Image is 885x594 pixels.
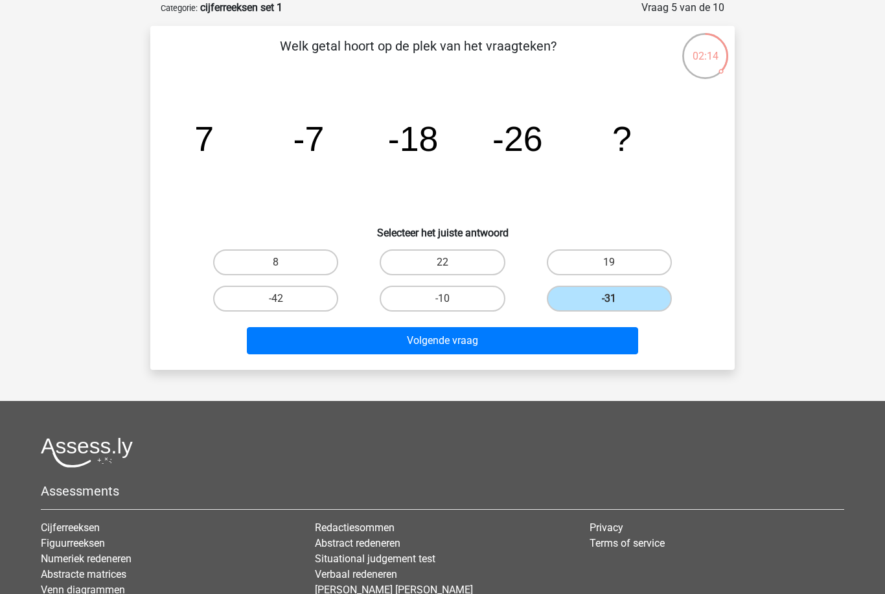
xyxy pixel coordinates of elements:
label: -31 [547,286,672,312]
h6: Selecteer het juiste antwoord [171,216,714,239]
a: Numeriek redeneren [41,553,132,565]
tspan: -18 [388,119,439,158]
label: -10 [380,286,505,312]
p: Welk getal hoort op de plek van het vraagteken? [171,36,665,75]
a: Privacy [590,521,623,534]
h5: Assessments [41,483,844,499]
a: Verbaal redeneren [315,568,397,580]
strong: cijferreeksen set 1 [200,1,282,14]
a: Abstracte matrices [41,568,126,580]
a: Situational judgement test [315,553,435,565]
div: 02:14 [681,32,730,64]
button: Volgende vraag [247,327,639,354]
tspan: 7 [194,119,214,158]
img: Assessly logo [41,437,133,468]
small: Categorie: [161,3,198,13]
label: 19 [547,249,672,275]
label: -42 [213,286,338,312]
tspan: -7 [293,119,325,158]
a: Abstract redeneren [315,537,400,549]
a: Cijferreeksen [41,521,100,534]
label: 22 [380,249,505,275]
a: Terms of service [590,537,665,549]
tspan: ? [612,119,632,158]
tspan: -26 [492,119,543,158]
a: Figuurreeksen [41,537,105,549]
a: Redactiesommen [315,521,395,534]
label: 8 [213,249,338,275]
